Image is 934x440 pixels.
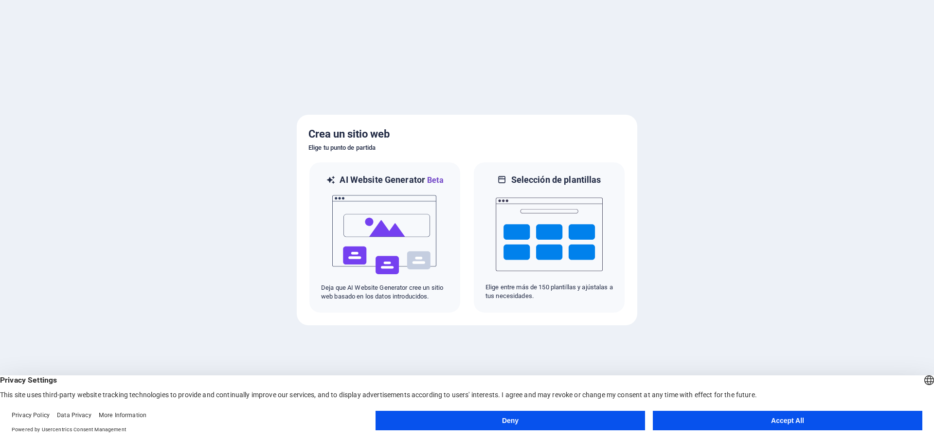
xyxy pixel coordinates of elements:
[511,174,601,186] h6: Selección de plantillas
[331,186,438,283] img: ai
[308,142,626,154] h6: Elige tu punto de partida
[308,126,626,142] h5: Crea un sitio web
[473,161,626,314] div: Selección de plantillasElige entre más de 150 plantillas y ajústalas a tus necesidades.
[340,174,443,186] h6: AI Website Generator
[425,176,444,185] span: Beta
[485,283,613,300] p: Elige entre más de 150 plantillas y ajústalas a tus necesidades.
[308,161,461,314] div: AI Website GeneratorBetaaiDeja que AI Website Generator cree un sitio web basado en los datos int...
[321,283,449,301] p: Deja que AI Website Generator cree un sitio web basado en los datos introducidos.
